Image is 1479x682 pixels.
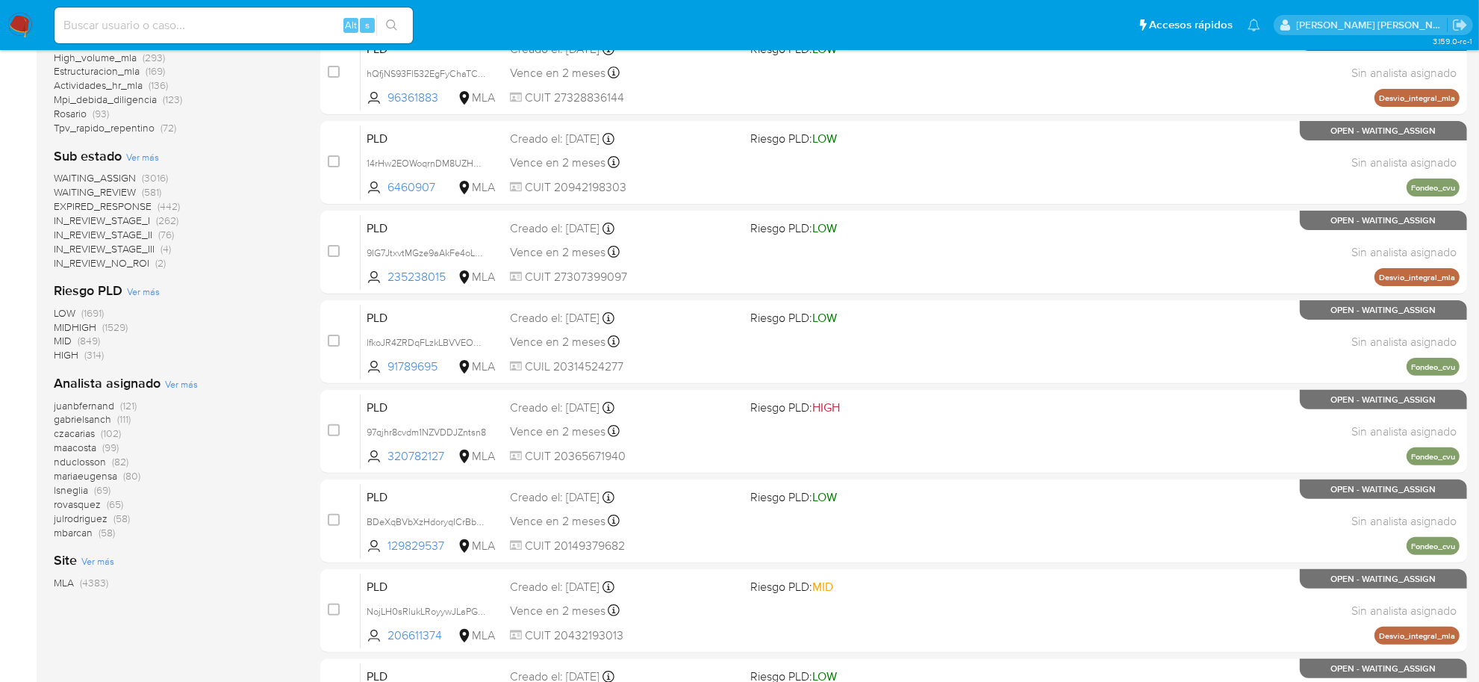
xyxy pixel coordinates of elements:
span: s [365,18,370,32]
span: Alt [345,18,357,32]
button: search-icon [376,15,407,36]
p: mayra.pernia@mercadolibre.com [1297,18,1448,32]
input: Buscar usuario o caso... [55,16,413,35]
span: 3.159.0-rc-1 [1433,35,1472,47]
a: Salir [1452,17,1468,33]
span: Accesos rápidos [1149,17,1233,33]
a: Notificaciones [1248,19,1260,31]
